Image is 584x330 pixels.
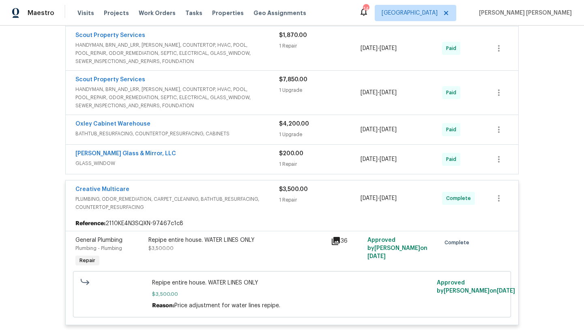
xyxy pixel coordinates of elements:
[367,237,427,259] span: Approved by [PERSON_NAME] on
[212,9,244,17] span: Properties
[152,279,432,287] span: Repipe entire house. WATER LINES ONLY
[363,5,369,13] div: 14
[380,156,397,162] span: [DATE]
[367,254,386,259] span: [DATE]
[279,121,309,127] span: $4,200.00
[185,10,202,16] span: Tasks
[174,303,280,308] span: Price adjustment for water lines repipe.
[75,121,150,127] a: Oxley Cabinet Warehouse
[380,195,397,201] span: [DATE]
[66,216,518,231] div: 2110KE4N3SQXN-97467c1c8
[279,196,361,204] div: 1 Repair
[361,127,378,132] span: [DATE]
[361,90,378,96] span: [DATE]
[75,219,105,228] b: Reference:
[476,9,572,17] span: [PERSON_NAME] [PERSON_NAME]
[446,89,459,97] span: Paid
[152,303,174,308] span: Reason:
[75,187,129,192] a: Creative Multicare
[75,151,176,156] a: [PERSON_NAME] Glass & Mirror, LLC
[76,256,99,265] span: Repair
[279,187,308,192] span: $3,500.00
[446,155,459,163] span: Paid
[446,44,459,52] span: Paid
[148,246,174,251] span: $3,500.00
[361,44,397,52] span: -
[75,33,145,38] a: Scout Property Services
[279,42,361,50] div: 1 Repair
[148,236,326,244] div: Repipe entire house. WATER LINES ONLY
[444,239,472,247] span: Complete
[361,194,397,202] span: -
[497,288,515,294] span: [DATE]
[437,280,515,294] span: Approved by [PERSON_NAME] on
[152,290,432,298] span: $3,500.00
[75,41,279,65] span: HANDYMAN, BRN_AND_LRR, [PERSON_NAME], COUNTERTOP, HVAC, POOL, POOL_REPAIR, ODOR_REMEDIATION, SEPT...
[279,151,303,156] span: $200.00
[139,9,176,17] span: Work Orders
[279,130,361,139] div: 1 Upgrade
[279,86,361,94] div: 1 Upgrade
[75,246,122,251] span: Plumbing - Plumbing
[77,9,94,17] span: Visits
[446,194,474,202] span: Complete
[253,9,306,17] span: Geo Assignments
[75,159,279,167] span: GLASS_WINDOW
[382,9,438,17] span: [GEOGRAPHIC_DATA]
[75,237,122,243] span: General Plumbing
[279,77,307,82] span: $7,850.00
[380,127,397,132] span: [DATE]
[104,9,129,17] span: Projects
[28,9,54,17] span: Maestro
[361,195,378,201] span: [DATE]
[380,90,397,96] span: [DATE]
[75,130,279,138] span: BATHTUB_RESURFACING, COUNTERTOP_RESURFACING, CABINETS
[75,85,279,110] span: HANDYMAN, BRN_AND_LRR, [PERSON_NAME], COUNTERTOP, HVAC, POOL, POOL_REPAIR, ODOR_REMEDIATION, SEPT...
[279,160,361,168] div: 1 Repair
[279,33,307,38] span: $1,870.00
[331,236,363,246] div: 36
[361,46,378,51] span: [DATE]
[361,155,397,163] span: -
[380,46,397,51] span: [DATE]
[361,156,378,162] span: [DATE]
[75,77,145,82] a: Scout Property Services
[361,89,397,97] span: -
[446,126,459,134] span: Paid
[361,126,397,134] span: -
[75,195,279,211] span: PLUMBING, ODOR_REMEDIATION, CARPET_CLEANING, BATHTUB_RESURFACING, COUNTERTOP_RESURFACING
